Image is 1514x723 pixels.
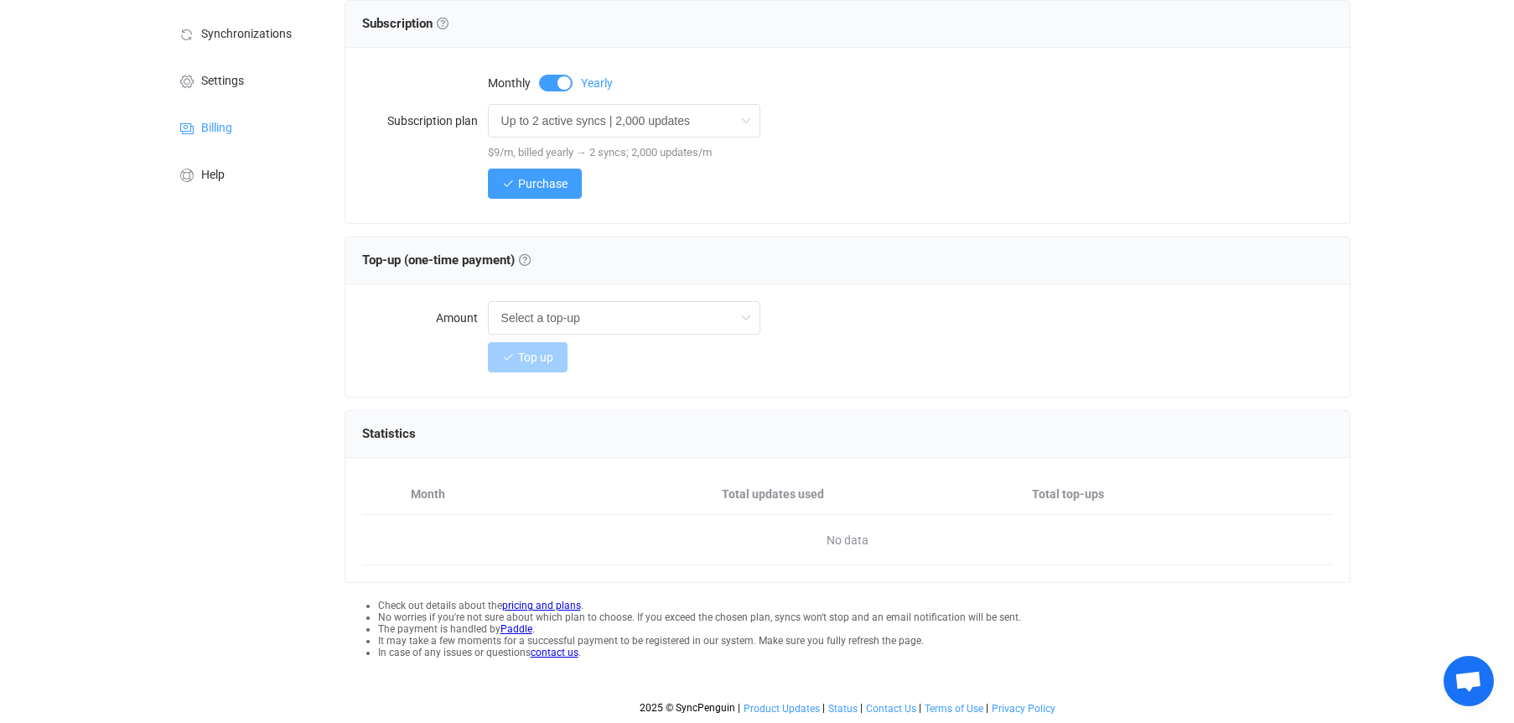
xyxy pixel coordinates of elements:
a: Paddle [500,623,532,635]
span: Terms of Use [925,703,983,715]
span: Privacy Policy [992,703,1055,715]
div: Month [402,485,713,504]
span: Synchronizations [201,28,292,41]
button: Purchase [488,169,582,199]
span: Monthly [488,77,531,89]
span: Subscription [362,16,448,31]
a: Contact Us [865,703,917,715]
a: Help [160,150,328,197]
li: In case of any issues or questions . [378,647,1351,658]
span: | [738,702,740,714]
label: Subscription plan [362,104,488,138]
a: Settings [160,56,328,103]
a: Status [827,703,858,715]
input: Select a top-up [488,301,760,335]
span: Status [828,703,858,715]
div: Total updates used [713,485,1024,504]
li: Check out details about the . [378,600,1351,611]
button: Top up [488,342,568,372]
input: Select a plan [488,104,760,138]
span: $9/m, billed yearly → 2 syncs; 2,000 updates/m [488,146,712,159]
span: Help [201,169,225,182]
span: Billing [201,122,232,135]
li: The payment is handled by . [378,623,1351,635]
span: | [919,702,921,714]
span: Top-up (one-time payment) [362,252,531,268]
span: 2025 © SyncPenguin [640,702,735,714]
span: No data [604,515,1091,565]
li: It may take a few moments for a successful payment to be registered in our system. Make sure you ... [378,635,1351,647]
label: Amount [362,301,488,335]
span: | [986,702,988,714]
a: contact us [531,647,578,658]
span: Top up [518,351,553,364]
span: | [822,702,825,714]
a: Terms of Use [924,703,984,715]
a: Billing [160,103,328,150]
div: Open chat [1444,656,1494,706]
span: Settings [201,75,244,88]
span: Contact Us [866,703,916,715]
div: Total top-ups [1024,485,1334,504]
span: | [860,702,863,714]
span: Purchase [518,177,568,190]
span: Statistics [362,426,416,441]
a: Product Updates [743,703,821,715]
a: pricing and plans [502,600,581,611]
span: Product Updates [744,703,820,715]
li: No worries if you're not sure about which plan to choose. If you exceed the chosen plan, syncs wo... [378,611,1351,623]
span: Yearly [581,77,613,89]
a: Privacy Policy [991,703,1056,715]
a: Synchronizations [160,9,328,56]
